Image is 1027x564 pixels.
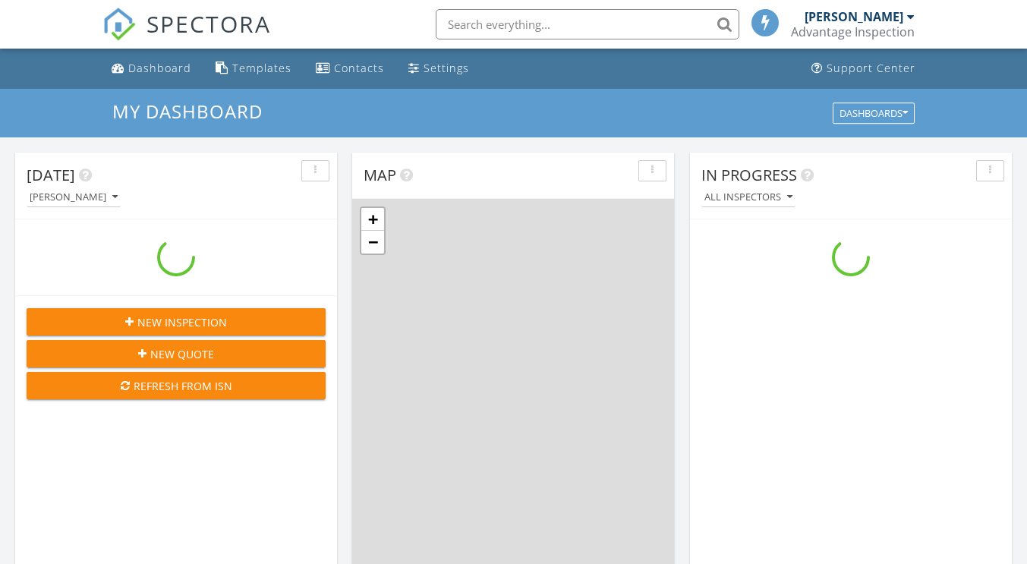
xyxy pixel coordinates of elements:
input: Search everything... [436,9,739,39]
a: Support Center [805,55,921,83]
a: Contacts [310,55,390,83]
div: Contacts [334,61,384,75]
span: Map [364,165,396,185]
div: Dashboards [840,108,908,118]
div: Support Center [827,61,915,75]
span: New Inspection [137,314,227,330]
a: Zoom out [361,231,384,254]
a: Zoom in [361,208,384,231]
button: All Inspectors [701,187,795,208]
span: My Dashboard [112,99,263,124]
div: All Inspectors [704,192,792,203]
img: The Best Home Inspection Software - Spectora [102,8,136,41]
button: New Inspection [27,308,326,336]
button: New Quote [27,340,326,367]
button: Dashboards [833,102,915,124]
span: [DATE] [27,165,75,185]
div: Dashboard [128,61,191,75]
span: In Progress [701,165,797,185]
button: Refresh from ISN [27,372,326,399]
div: Refresh from ISN [39,378,313,394]
div: [PERSON_NAME] [30,192,118,203]
a: Settings [402,55,475,83]
div: Templates [232,61,291,75]
a: SPECTORA [102,20,271,52]
a: Templates [209,55,298,83]
div: Settings [424,61,469,75]
a: Dashboard [106,55,197,83]
span: SPECTORA [146,8,271,39]
span: New Quote [150,346,214,362]
div: [PERSON_NAME] [805,9,903,24]
button: [PERSON_NAME] [27,187,121,208]
div: Advantage Inspection [791,24,915,39]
